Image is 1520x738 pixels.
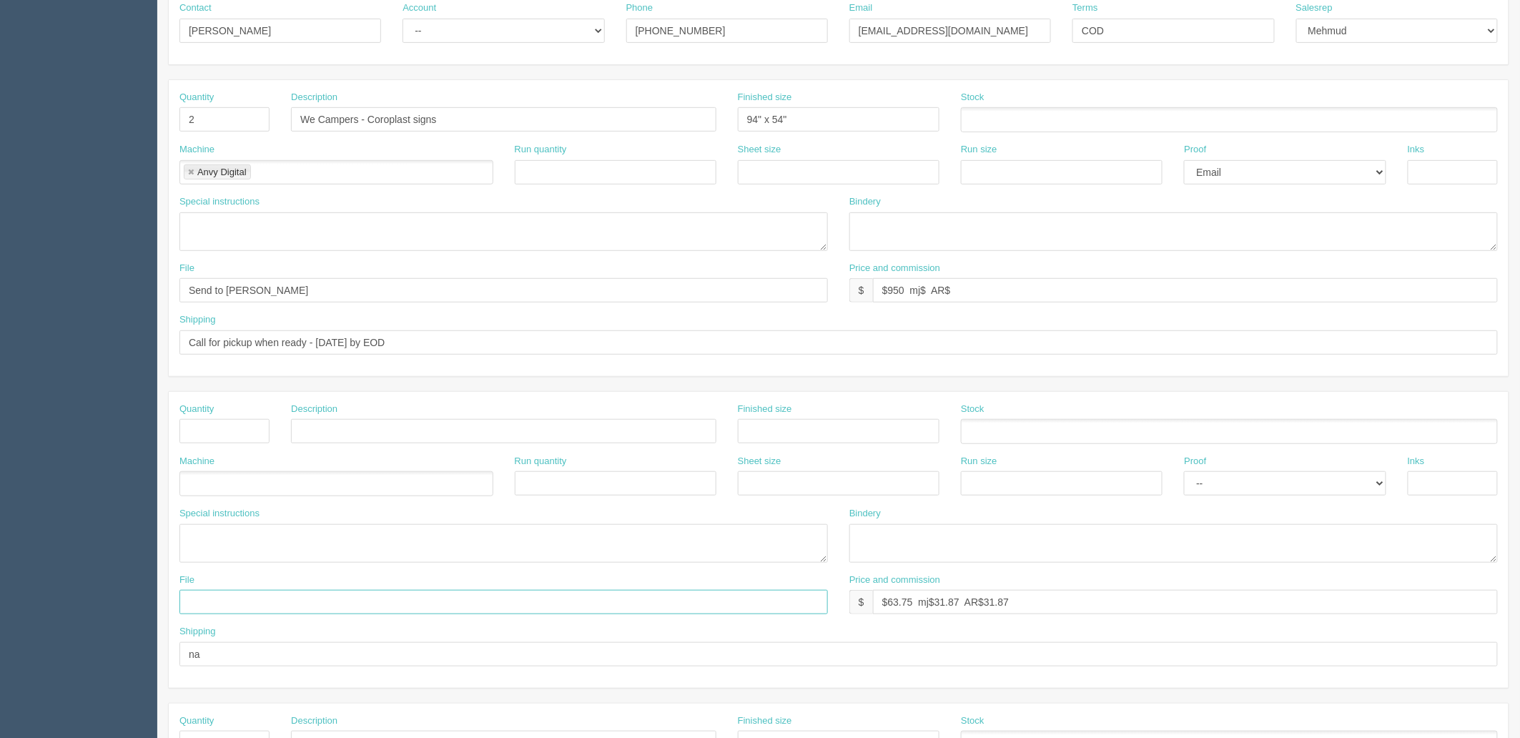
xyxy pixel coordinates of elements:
label: Quantity [179,403,214,416]
label: Finished size [738,403,792,416]
label: Finished size [738,714,792,728]
label: Description [291,403,337,416]
label: Account [403,1,436,15]
label: Run quantity [515,143,567,157]
label: Shipping [179,625,216,639]
label: Special instructions [179,195,260,209]
label: Run size [961,455,997,468]
label: Machine [179,455,214,468]
label: Quantity [179,714,214,728]
label: Phone [626,1,653,15]
label: Bindery [849,195,881,209]
div: $ [849,278,873,302]
label: Stock [961,714,984,728]
label: Quantity [179,91,214,104]
label: Inks [1408,455,1425,468]
label: Sheet size [738,455,781,468]
label: Description [291,714,337,728]
textarea: trim and score in the middle [849,212,1498,251]
label: Price and commission [849,262,940,275]
label: Run quantity [515,455,567,468]
label: Contact [179,1,212,15]
label: Shipping [179,313,216,327]
label: Price and commission [849,574,940,587]
label: Stock [961,91,984,104]
label: Special instructions [179,507,260,521]
label: Description [291,91,337,104]
textarea: **done by [PERSON_NAME], no need to send proofs out** [179,524,828,563]
label: Run size [961,143,997,157]
label: Finished size [738,91,792,104]
label: Bindery [849,507,881,521]
label: Terms [1072,1,1097,15]
label: Inks [1408,143,1425,157]
label: Sheet size [738,143,781,157]
label: Salesrep [1296,1,1333,15]
label: Stock [961,403,984,416]
label: Proof [1184,455,1206,468]
div: $ [849,590,873,614]
div: Anvy Digital [197,167,247,177]
label: Email [849,1,873,15]
label: File [179,262,194,275]
label: Machine [179,143,214,157]
label: Proof [1184,143,1206,157]
label: File [179,574,194,587]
